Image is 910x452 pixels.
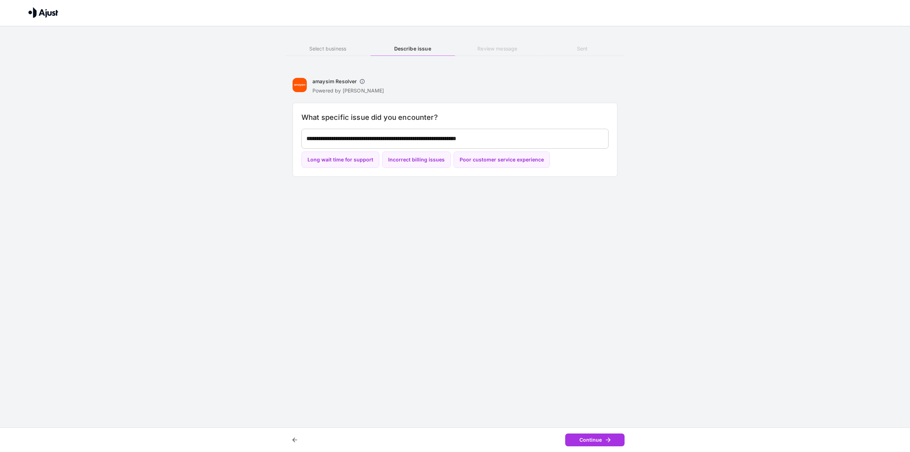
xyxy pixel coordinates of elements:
h6: What specific issue did you encounter? [301,112,609,123]
img: Ajust [28,7,58,18]
button: Long wait time for support [301,151,379,168]
button: Poor customer service experience [454,151,550,168]
h6: Sent [540,45,625,53]
button: Continue [565,434,625,447]
h6: Describe issue [370,45,455,53]
button: Incorrect billing issues [382,151,451,168]
h6: Review message [455,45,540,53]
h6: Select business [285,45,370,53]
h6: amaysim Resolver [312,78,357,85]
img: amaysim [293,78,307,92]
p: Powered by [PERSON_NAME] [312,87,384,94]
